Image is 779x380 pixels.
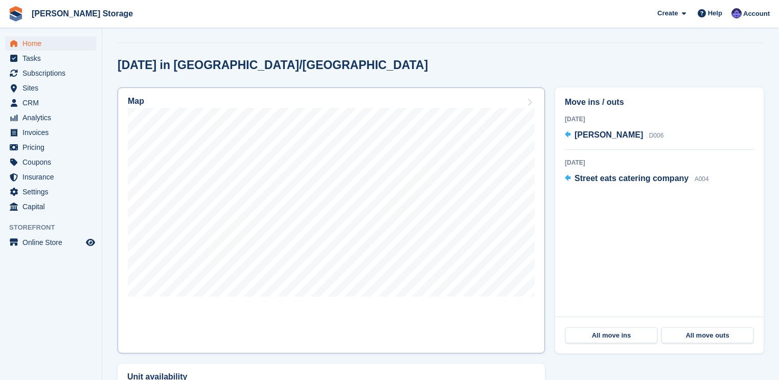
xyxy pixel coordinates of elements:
[22,170,84,184] span: Insurance
[22,96,84,110] span: CRM
[118,58,428,72] h2: [DATE] in [GEOGRAPHIC_DATA]/[GEOGRAPHIC_DATA]
[565,327,657,344] a: All move ins
[5,185,97,199] a: menu
[5,51,97,65] a: menu
[5,96,97,110] a: menu
[5,170,97,184] a: menu
[5,110,97,125] a: menu
[5,140,97,154] a: menu
[575,174,689,183] span: Street eats catering company
[565,115,754,124] div: [DATE]
[5,36,97,51] a: menu
[743,9,770,19] span: Account
[5,66,97,80] a: menu
[565,172,709,186] a: Street eats catering company A004
[5,155,97,169] a: menu
[22,155,84,169] span: Coupons
[22,235,84,250] span: Online Store
[649,132,664,139] span: D006
[565,96,754,108] h2: Move ins / outs
[657,8,678,18] span: Create
[695,175,709,183] span: A004
[22,140,84,154] span: Pricing
[118,87,545,353] a: Map
[575,130,643,139] span: [PERSON_NAME]
[565,158,754,167] div: [DATE]
[22,81,84,95] span: Sites
[84,236,97,249] a: Preview store
[661,327,753,344] a: All move outs
[22,110,84,125] span: Analytics
[5,125,97,140] a: menu
[731,8,742,18] img: Tim Sinnott
[565,129,663,142] a: [PERSON_NAME] D006
[5,235,97,250] a: menu
[22,51,84,65] span: Tasks
[22,199,84,214] span: Capital
[9,222,102,233] span: Storefront
[8,6,24,21] img: stora-icon-8386f47178a22dfd0bd8f6a31ec36ba5ce8667c1dd55bd0f319d3a0aa187defe.svg
[22,66,84,80] span: Subscriptions
[28,5,137,22] a: [PERSON_NAME] Storage
[708,8,722,18] span: Help
[128,97,144,106] h2: Map
[22,36,84,51] span: Home
[5,199,97,214] a: menu
[22,185,84,199] span: Settings
[5,81,97,95] a: menu
[22,125,84,140] span: Invoices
